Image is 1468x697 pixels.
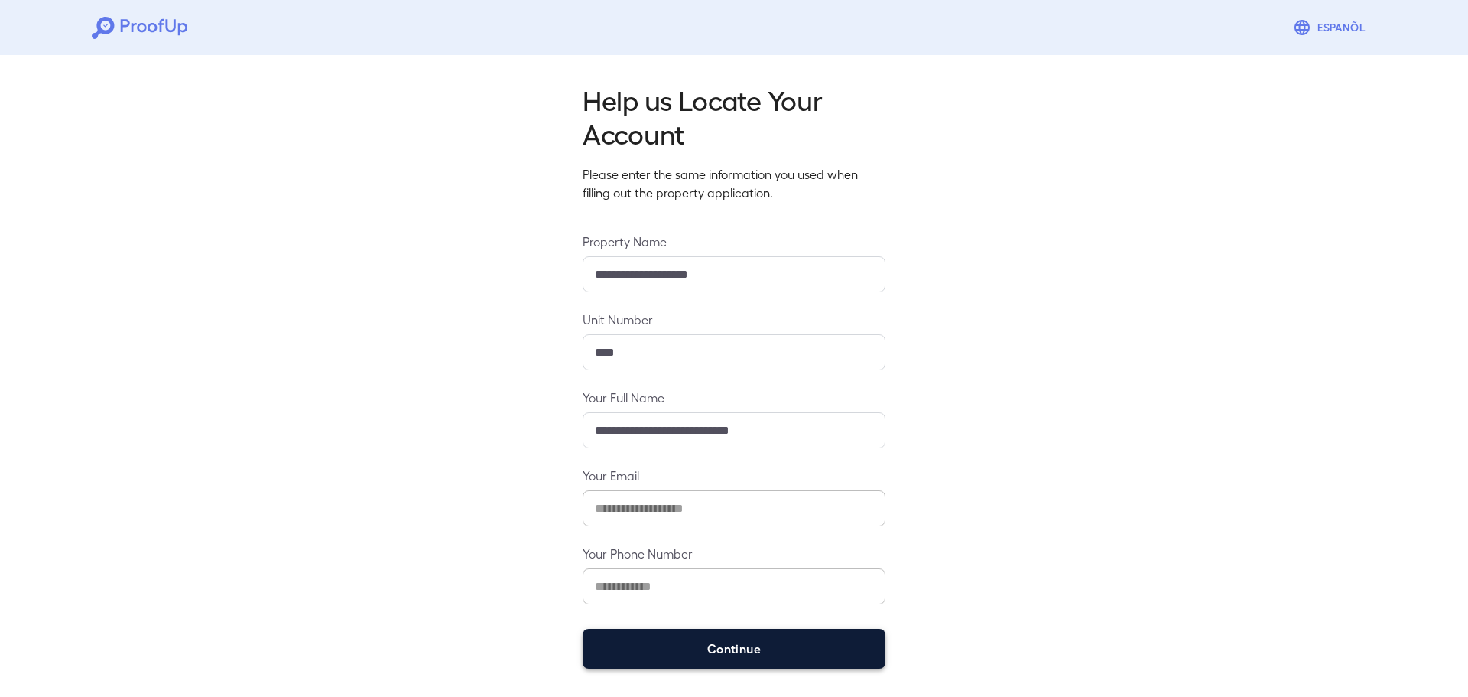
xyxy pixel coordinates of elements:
label: Your Email [583,467,885,484]
label: Unit Number [583,311,885,328]
label: Your Phone Number [583,545,885,562]
h2: Help us Locate Your Account [583,83,885,150]
button: Espanõl [1287,12,1376,43]
p: Please enter the same information you used when filling out the property application. [583,165,885,202]
button: Continue [583,629,885,669]
label: Your Full Name [583,389,885,406]
label: Property Name [583,233,885,250]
